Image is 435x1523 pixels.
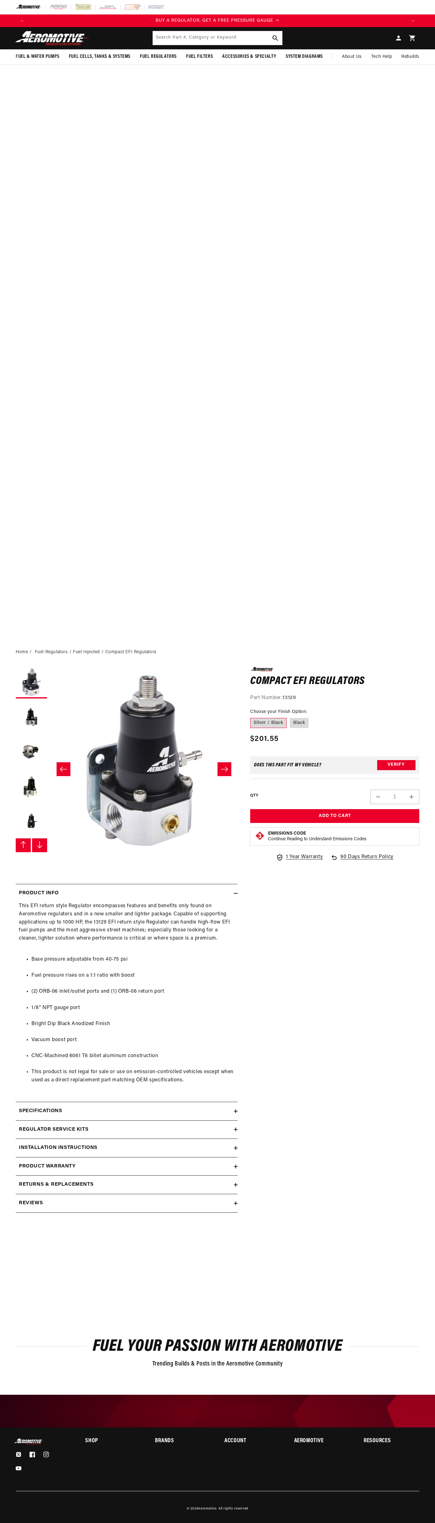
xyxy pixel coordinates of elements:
label: Black [290,718,309,728]
span: $201.55 [250,733,278,745]
button: Load image 3 in gallery view [16,736,47,768]
span: System Diagrams [286,53,323,60]
summary: Shop [85,1438,140,1444]
summary: Fuel Cells, Tanks & Systems [64,49,135,64]
summary: Account [224,1438,280,1444]
summary: Reviews [16,1194,238,1212]
summary: Returns & replacements [16,1176,238,1194]
button: Load image 2 in gallery view [16,702,47,733]
span: 1 Year Warranty [286,853,323,861]
summary: Rebuilds [397,49,424,64]
span: Fuel Filters [186,53,213,60]
summary: Installation Instructions [16,1139,238,1157]
summary: Aeromotive [294,1438,350,1444]
label: QTY [250,793,258,798]
button: Verify [377,760,416,770]
div: Does This part fit My vehicle? [254,763,322,768]
button: search button [268,31,282,45]
h2: Reviews [19,1199,43,1207]
span: Accessories & Specialty [222,53,276,60]
li: Bright Dip Black Anodized Finish [31,1020,234,1028]
strong: 13129 [283,695,296,700]
div: Part Number: [250,694,419,702]
li: Fuel pressure rises on a 1:1 ratio with boost [31,972,234,980]
h2: Product Info [19,889,58,897]
h2: Specifications [19,1107,62,1115]
summary: Brands [155,1438,210,1444]
a: BUY A REGULATOR, GET A FREE PRESSURE GAUGE [28,17,407,24]
summary: Product warranty [16,1157,238,1176]
img: Aeromotive [14,31,92,46]
a: Home [16,649,28,656]
span: Fuel Cells, Tanks & Systems [69,53,130,60]
summary: Accessories & Specialty [217,49,281,64]
summary: System Diagrams [281,49,328,64]
button: Load image 4 in gallery view [16,771,47,802]
span: Tech Help [371,53,392,60]
button: Emissions CodeContinue Reading to Understand Emissions Codes [268,831,366,842]
media-gallery: Gallery Viewer [16,667,238,871]
h2: Returns & replacements [19,1181,93,1189]
button: Slide left [57,762,70,776]
button: Add to Cart [250,809,419,823]
button: Translation missing: en.sections.announcements.next_announcement [407,14,419,27]
nav: breadcrumbs [16,649,419,656]
span: Fuel Regulators [140,53,177,60]
li: Compact EFI Regulators [105,649,157,656]
h2: Installation Instructions [19,1144,97,1152]
h1: Compact EFI Regulators [250,676,419,687]
li: Base pressure adjustable from 40-75 psi [31,956,234,964]
button: Slide right [217,762,231,776]
summary: Resources [364,1438,419,1444]
button: Slide right [32,838,47,852]
summary: Tech Help [366,49,397,64]
div: Announcement [28,17,407,24]
label: Silver / Black [250,718,287,728]
li: 1/8” NPT gauge port [31,1004,234,1012]
button: Load image 1 in gallery view [16,667,47,698]
a: 1 Year Warranty [276,853,323,861]
h2: Regulator Service Kits [19,1126,88,1134]
img: Aeromotive [14,1438,45,1444]
strong: Emissions Code [268,831,306,836]
summary: Fuel Regulators [135,49,181,64]
button: Load image 5 in gallery view [16,805,47,837]
h2: Fuel Your Passion with Aeromotive [16,1339,419,1354]
input: Search by Part Number, Category or Keyword [153,31,283,45]
li: This product is not legal for sale or use on emission-controlled vehicles except when used as a d... [31,1068,234,1084]
img: Emissions code [255,831,265,841]
summary: Fuel Filters [181,49,217,64]
li: Fuel Injected [73,649,105,656]
legend: Choose your Finish Option: [250,709,307,715]
li: Vacuum boost port [31,1036,234,1044]
div: This EFI return style Regulator encompasses features and benefits only found on Aeromotive regula... [16,902,238,1092]
h2: Product warranty [19,1162,76,1171]
small: All rights reserved [218,1507,248,1510]
li: CNC-Machined 6061 T6 billet aluminum construction [31,1052,234,1060]
small: © 2025 . [187,1507,217,1510]
summary: Specifications [16,1102,238,1120]
span: BUY A REGULATOR, GET A FREE PRESSURE GAUGE [156,18,273,23]
summary: Regulator Service Kits [16,1121,238,1139]
li: Fuel Regulators [35,649,73,656]
p: Continue Reading to Understand Emissions Codes [268,836,366,842]
summary: Fuel & Water Pumps [11,49,64,64]
span: About Us [342,54,362,59]
div: 1 of 4 [28,17,407,24]
span: Trending Builds & Posts in the Aeromotive Community [152,1361,283,1367]
a: Aeromotive [198,1507,216,1510]
button: Slide left [16,838,31,852]
span: Rebuilds [401,53,420,60]
a: About Us [337,49,366,64]
button: Translation missing: en.sections.announcements.previous_announcement [16,14,28,27]
a: 90 Days Return Policy [330,853,394,868]
span: Fuel & Water Pumps [16,53,59,60]
span: 90 Days Return Policy [340,853,394,868]
li: (2) ORB-06 inlet/outlet ports and (1) ORB-06 return port [31,988,234,996]
summary: Product Info [16,884,238,902]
